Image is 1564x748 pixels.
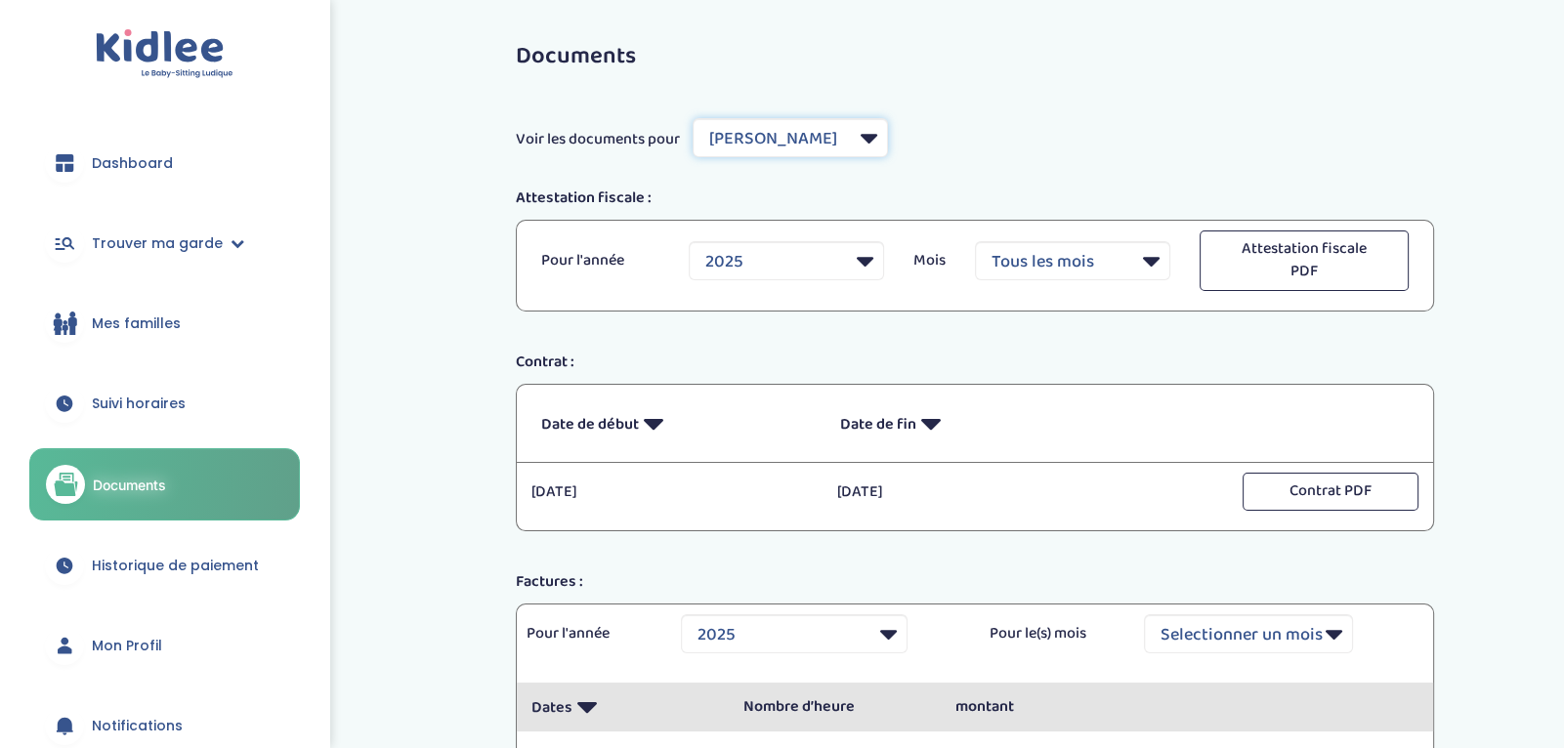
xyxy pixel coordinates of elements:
[541,249,659,272] p: Pour l'année
[531,480,808,504] p: [DATE]
[1243,480,1418,502] a: Contrat PDF
[29,610,300,681] a: Mon Profil
[29,288,300,358] a: Mes familles
[29,368,300,438] a: Suivi horaires
[527,622,652,645] p: Pour l'année
[1243,473,1418,511] button: Contrat PDF
[954,695,1137,719] p: montant
[501,187,1449,210] div: Attestation fiscale :
[92,153,173,174] span: Dashboard
[501,570,1449,594] div: Factures :
[501,351,1449,374] div: Contrat :
[840,399,1110,447] p: Date de fin
[92,556,259,576] span: Historique de paiement
[913,249,946,272] p: Mois
[743,695,926,719] p: Nombre d’heure
[92,716,183,736] span: Notifications
[29,530,300,601] a: Historique de paiement
[29,128,300,198] a: Dashboard
[1200,230,1409,291] button: Attestation fiscale PDF
[990,622,1115,645] p: Pour le(s) mois
[92,394,186,414] span: Suivi horaires
[541,399,811,447] p: Date de début
[531,683,714,730] p: Dates
[92,313,181,334] span: Mes familles
[516,44,1434,69] h3: Documents
[92,636,162,656] span: Mon Profil
[93,475,166,495] span: Documents
[92,233,223,254] span: Trouver ma garde
[29,448,300,520] a: Documents
[516,128,680,151] span: Voir les documents pour
[29,208,300,278] a: Trouver ma garde
[837,480,1114,504] p: [DATE]
[96,29,233,79] img: logo.svg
